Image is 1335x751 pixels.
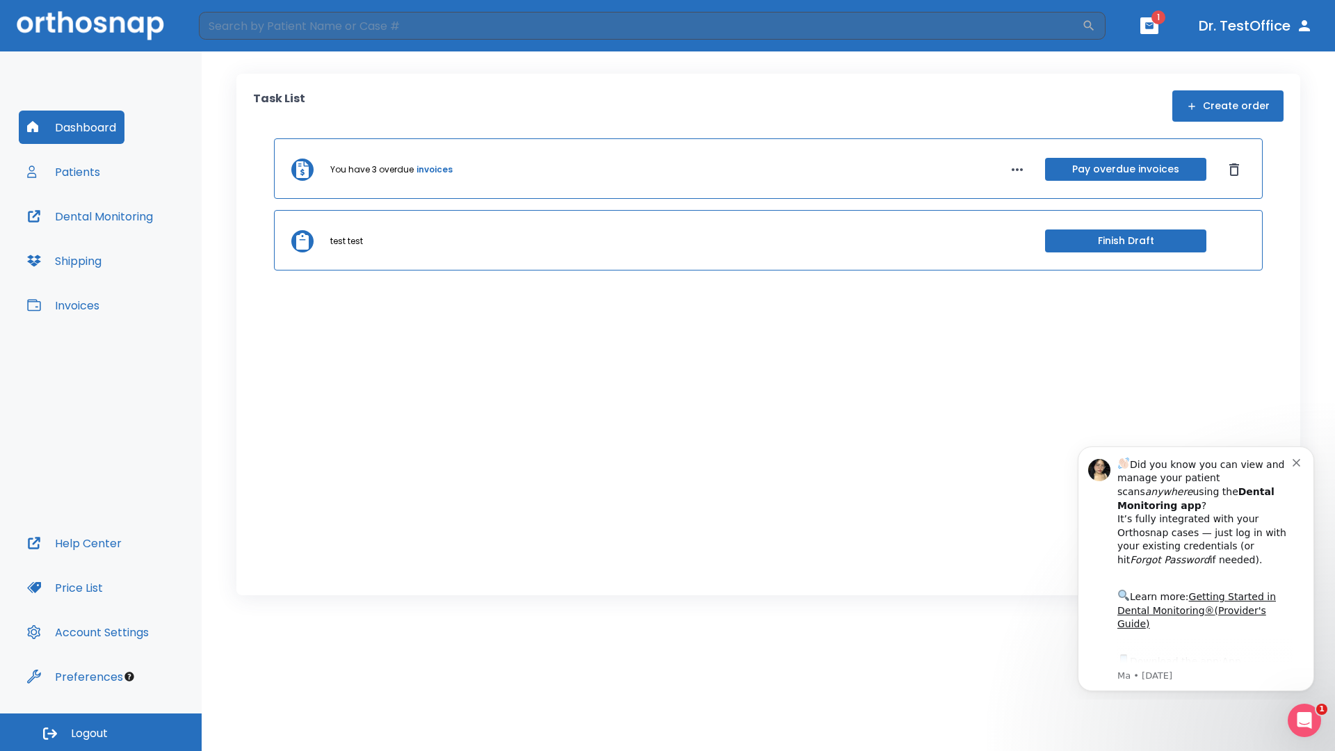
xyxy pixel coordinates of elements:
[17,11,164,40] img: Orthosnap
[60,222,184,247] a: App Store
[19,615,157,649] button: Account Settings
[1151,10,1165,24] span: 1
[1316,704,1327,715] span: 1
[19,111,124,144] button: Dashboard
[199,12,1082,40] input: Search by Patient Name or Case #
[1045,229,1206,252] button: Finish Draft
[60,218,236,289] div: Download the app: | ​ Let us know if you need help getting started!
[19,155,108,188] button: Patients
[19,289,108,322] button: Invoices
[1057,434,1335,700] iframe: Intercom notifications message
[1172,90,1284,122] button: Create order
[1288,704,1321,737] iframe: Intercom live chat
[1193,13,1318,38] button: Dr. TestOffice
[60,236,236,248] p: Message from Ma, sent 7w ago
[19,526,130,560] button: Help Center
[236,22,247,33] button: Dismiss notification
[19,571,111,604] button: Price List
[253,90,305,122] p: Task List
[71,726,108,741] span: Logout
[1223,159,1245,181] button: Dismiss
[19,200,161,233] button: Dental Monitoring
[123,670,136,683] div: Tooltip anchor
[330,163,414,176] p: You have 3 overdue
[19,244,110,277] button: Shipping
[1045,158,1206,181] button: Pay overdue invoices
[330,235,363,248] p: test test
[416,163,453,176] a: invoices
[19,660,131,693] button: Preferences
